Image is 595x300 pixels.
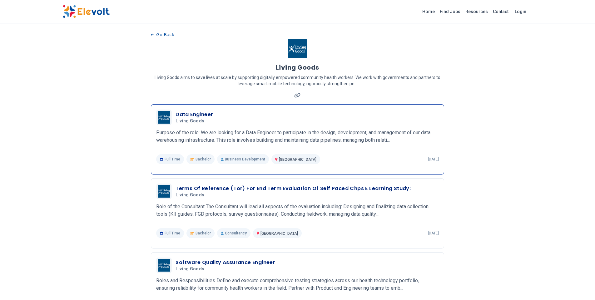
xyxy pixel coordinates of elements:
[196,157,211,162] span: Bachelor
[176,266,204,272] span: Living Goods
[151,74,444,87] p: Living Goods aims to save lives at scale by supporting digitally empowered community health worke...
[288,39,307,58] img: Living Goods
[156,184,439,238] a: Living GoodsTerms Of Reference (Tor) For End Term Evaluation Of Self Paced Chps E Learning Study:...
[156,110,439,164] a: Living GoodsData EngineerLiving GoodsPurpose of the role: We are looking for a Data Engineer to p...
[176,118,204,124] span: Living Goods
[276,63,319,72] h1: Living Goods
[156,228,184,238] p: Full Time
[428,231,439,236] p: [DATE]
[437,7,463,17] a: Find Jobs
[217,228,250,238] p: Consultancy
[151,30,174,39] button: Go Back
[158,111,170,124] img: Living Goods
[217,154,269,164] p: Business Development
[176,192,204,198] span: Living Goods
[260,231,298,236] span: [GEOGRAPHIC_DATA]
[463,7,490,17] a: Resources
[158,259,170,272] img: Living Goods
[564,270,595,300] iframe: Chat Widget
[511,5,530,18] a: Login
[196,231,211,236] span: Bachelor
[420,7,437,17] a: Home
[156,203,439,218] p: Role of the Consultant The Consultant will lead all aspects of the evaluation including: Designin...
[158,185,170,198] img: Living Goods
[279,157,316,162] span: [GEOGRAPHIC_DATA]
[176,185,411,192] h3: Terms Of Reference (Tor) For End Term Evaluation Of Self Paced Chps E Learning Study:
[428,157,439,162] p: [DATE]
[176,259,275,266] h3: Software Quality Assurance Engineer
[490,7,511,17] a: Contact
[156,277,439,292] p: Roles and Responsibilities Define and execute comprehensive testing strategies across our health ...
[156,129,439,144] p: Purpose of the role: We are looking for a Data Engineer to participate in the design, development...
[156,154,184,164] p: Full Time
[176,111,213,118] h3: Data Engineer
[63,5,110,18] img: Elevolt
